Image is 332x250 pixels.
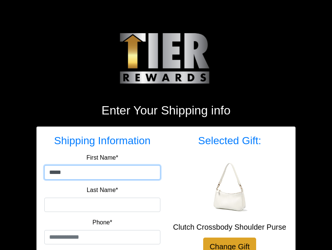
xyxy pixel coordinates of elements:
[87,186,118,195] label: Last Name*
[92,218,112,227] label: Phone*
[44,134,160,147] h3: Shipping Information
[172,134,288,147] h3: Selected Gift:
[86,153,118,162] label: First Name*
[200,156,260,216] img: Clutch Crossbody Shoulder Purse
[172,223,288,232] h5: Clutch Crossbody Shoulder Purse
[112,19,220,94] img: Logo
[36,103,296,117] h2: Enter Your Shipping info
